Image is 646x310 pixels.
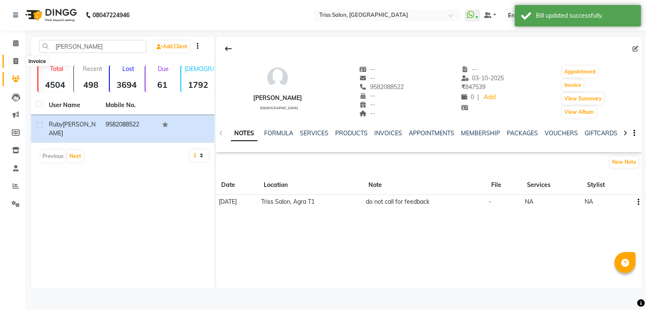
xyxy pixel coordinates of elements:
[486,176,522,195] th: File
[74,79,107,90] strong: 498
[562,93,604,105] button: View Summary
[42,65,71,73] p: Total
[522,176,582,195] th: Services
[536,11,635,20] div: Bill updated successfully.
[461,83,465,91] span: ₹
[461,74,504,82] span: 03-10-2025
[77,65,107,73] p: Recent
[231,126,257,141] a: NOTES
[359,92,375,100] span: --
[461,93,474,101] span: 0
[477,93,479,102] span: |
[260,106,298,110] span: [DEMOGRAPHIC_DATA]
[49,121,95,137] span: [PERSON_NAME]
[585,129,617,137] a: GIFTCARDS
[562,66,598,78] button: Appointment
[185,65,214,73] p: [DEMOGRAPHIC_DATA]
[363,195,486,209] td: do not call for feedback
[110,79,143,90] strong: 3694
[582,176,632,195] th: Stylist
[374,129,402,137] a: INVOICES
[259,176,363,195] th: Location
[461,129,500,137] a: MEMBERSHIP
[562,79,583,91] button: Invoice
[525,198,533,205] span: NA
[113,65,143,73] p: Lost
[300,129,328,137] a: SERVICES
[482,92,497,103] a: Add
[49,121,63,128] span: Ruby
[359,83,404,91] span: 9582088522
[101,115,157,143] td: 9582088522
[220,41,237,57] div: Back to Client
[253,94,302,102] div: [PERSON_NAME]
[44,96,101,115] th: User Name
[216,176,259,195] th: Date
[461,83,485,91] span: 847539
[181,79,214,90] strong: 1792
[67,150,83,162] button: Next
[219,198,237,205] span: [DATE]
[610,156,638,168] button: New Note
[146,79,179,90] strong: 61
[585,198,593,205] span: NA
[147,65,179,73] p: Due
[39,40,146,53] input: Search by Name/Mobile/Email/Code
[335,129,368,137] a: PRODUCTS
[101,96,157,115] th: Mobile No.
[359,74,375,82] span: --
[264,129,293,137] a: FORMULA
[21,3,79,27] img: logo
[545,129,578,137] a: VOUCHERS
[489,198,491,205] span: -
[265,65,290,90] img: avatar
[359,101,375,108] span: --
[154,41,190,53] a: Add Client
[409,129,454,137] a: APPOINTMENTS
[359,66,375,73] span: --
[259,195,363,209] td: Triss Salon, Agra T1
[507,129,538,137] a: PACKAGES
[93,3,130,27] b: 08047224946
[562,106,596,118] button: View Album
[38,79,71,90] strong: 4504
[26,56,48,66] div: Invoice
[363,176,486,195] th: Note
[461,66,477,73] span: --
[359,110,375,117] span: --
